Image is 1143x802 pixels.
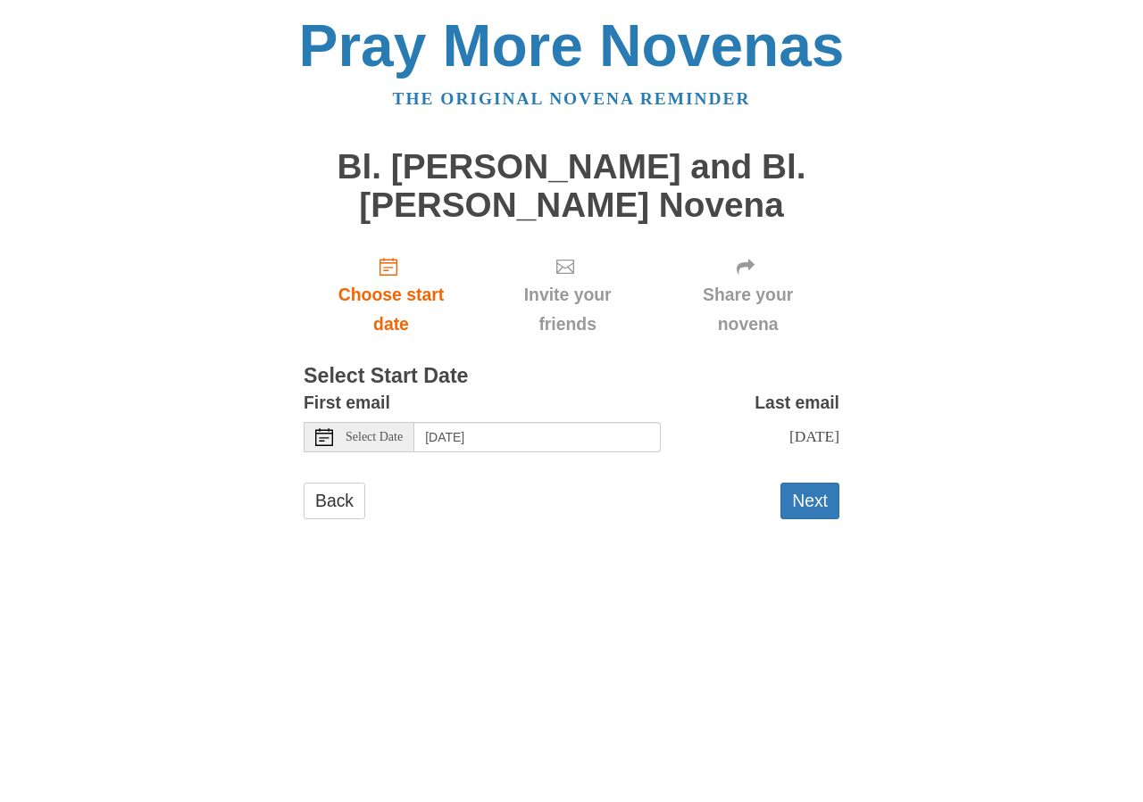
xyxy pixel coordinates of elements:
[496,280,638,339] span: Invite your friends
[479,242,656,348] div: Click "Next" to confirm your start date first.
[393,89,751,108] a: The original novena reminder
[346,431,403,443] span: Select Date
[304,483,365,519] a: Back
[304,365,839,388] h3: Select Start Date
[321,280,461,339] span: Choose start date
[299,12,845,79] a: Pray More Novenas
[755,388,839,418] label: Last email
[780,483,839,519] button: Next
[789,427,839,445] span: [DATE]
[304,388,390,418] label: First email
[304,242,479,348] a: Choose start date
[656,242,839,348] div: Click "Next" to confirm your start date first.
[674,280,822,339] span: Share your novena
[304,148,839,224] h1: Bl. [PERSON_NAME] and Bl. [PERSON_NAME] Novena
